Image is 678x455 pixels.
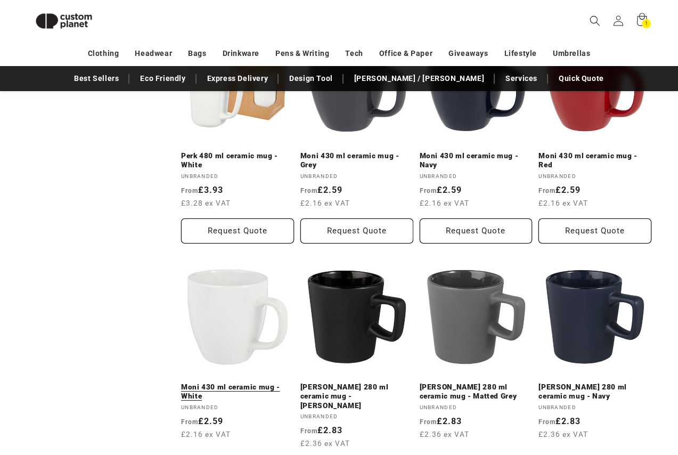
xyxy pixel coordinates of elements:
[645,19,648,28] span: 1
[300,151,413,170] a: Moni 430 ml ceramic mug - Grey
[284,69,338,88] a: Design Tool
[538,218,651,243] button: Request Quote
[349,69,489,88] a: [PERSON_NAME] / [PERSON_NAME]
[538,151,651,170] a: Moni 430 ml ceramic mug - Red
[135,69,191,88] a: Eco Friendly
[420,151,533,170] a: Moni 430 ml ceramic mug - Navy
[553,69,609,88] a: Quick Quote
[300,218,413,243] button: Request Quote
[500,69,543,88] a: Services
[345,44,363,63] a: Tech
[181,151,294,170] a: Perk 480 ml ceramic mug - White
[420,383,533,401] a: [PERSON_NAME] 280 ml ceramic mug - Matted Grey
[135,44,172,63] a: Headwear
[88,44,119,63] a: Clothing
[223,44,259,63] a: Drinkware
[504,44,537,63] a: Lifestyle
[583,9,607,32] summary: Search
[202,69,274,88] a: Express Delivery
[300,383,413,411] a: [PERSON_NAME] 280 ml ceramic mug - [PERSON_NAME]
[69,69,124,88] a: Best Sellers
[420,218,533,243] button: Request Quote
[181,218,294,243] button: Request Quote
[553,44,590,63] a: Umbrellas
[188,44,206,63] a: Bags
[275,44,329,63] a: Pens & Writing
[27,4,101,38] img: Custom Planet
[181,383,294,401] a: Moni 430 ml ceramic mug - White
[448,44,488,63] a: Giveaways
[625,404,678,455] iframe: Chat Widget
[379,44,432,63] a: Office & Paper
[538,383,651,401] a: [PERSON_NAME] 280 ml ceramic mug - Navy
